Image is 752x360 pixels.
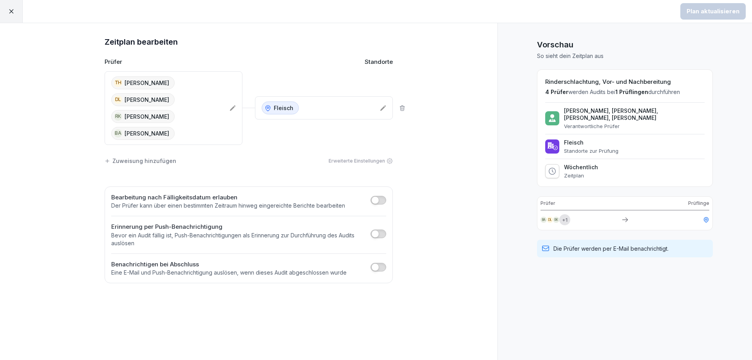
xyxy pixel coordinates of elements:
div: + 1 [559,214,570,225]
div: Zuweisung hinzufügen [105,157,176,165]
p: [PERSON_NAME], [PERSON_NAME], [PERSON_NAME], [PERSON_NAME] [564,107,705,121]
div: RK [114,112,122,121]
p: Fleisch [564,139,618,146]
div: Erweiterte Einstellungen [329,157,393,165]
p: Standorte zur Prüfung [564,148,618,154]
p: Bevor ein Audit fällig ist, Push-Benachrichtigungen als Erinnerung zur Durchführung des Audits au... [111,232,367,247]
span: 4 Prüfer [545,89,568,95]
h1: Zeitplan bearbeiten [105,36,393,48]
button: Plan aktualisieren [680,3,746,20]
p: [PERSON_NAME] [125,129,169,137]
p: werden Audits bei durchführen [545,88,705,96]
h2: Rinderschlachtung, Vor- und Nachbereitung [545,78,705,87]
div: DL [547,217,553,223]
p: Zeitplan [564,172,598,179]
h2: Erinnerung per Push-Benachrichtigung [111,223,367,232]
p: Prüfer [105,58,122,67]
p: [PERSON_NAME] [125,79,169,87]
p: Die Prüfer werden per E-Mail benachrichtigt. [553,244,669,253]
p: Prüfer [540,200,555,207]
div: RK [553,217,559,223]
h2: Benachrichtigen bei Abschluss [111,260,347,269]
p: Standorte [365,58,393,67]
div: DL [114,96,122,104]
p: Verantwortliche Prüfer [564,123,705,129]
p: Prüflinge [688,200,709,207]
p: So sieht dein Zeitplan aus [537,52,713,60]
div: Plan aktualisieren [687,7,739,16]
p: Wöchentlich [564,164,598,171]
div: TH [114,79,122,87]
span: 1 Prüflingen [615,89,648,95]
p: Fleisch [274,104,293,112]
div: BA [114,129,122,137]
p: [PERSON_NAME] [125,112,169,121]
p: [PERSON_NAME] [125,96,169,104]
div: BA [540,217,547,223]
h2: Bearbeitung nach Fälligkeitsdatum erlauben [111,193,345,202]
h1: Vorschau [537,39,713,51]
p: Eine E-Mail und Push-Benachrichtigung auslösen, wenn dieses Audit abgeschlossen wurde [111,269,347,277]
p: Der Prüfer kann über einen bestimmten Zeitraum hinweg eingereichte Berichte bearbeiten [111,202,345,210]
